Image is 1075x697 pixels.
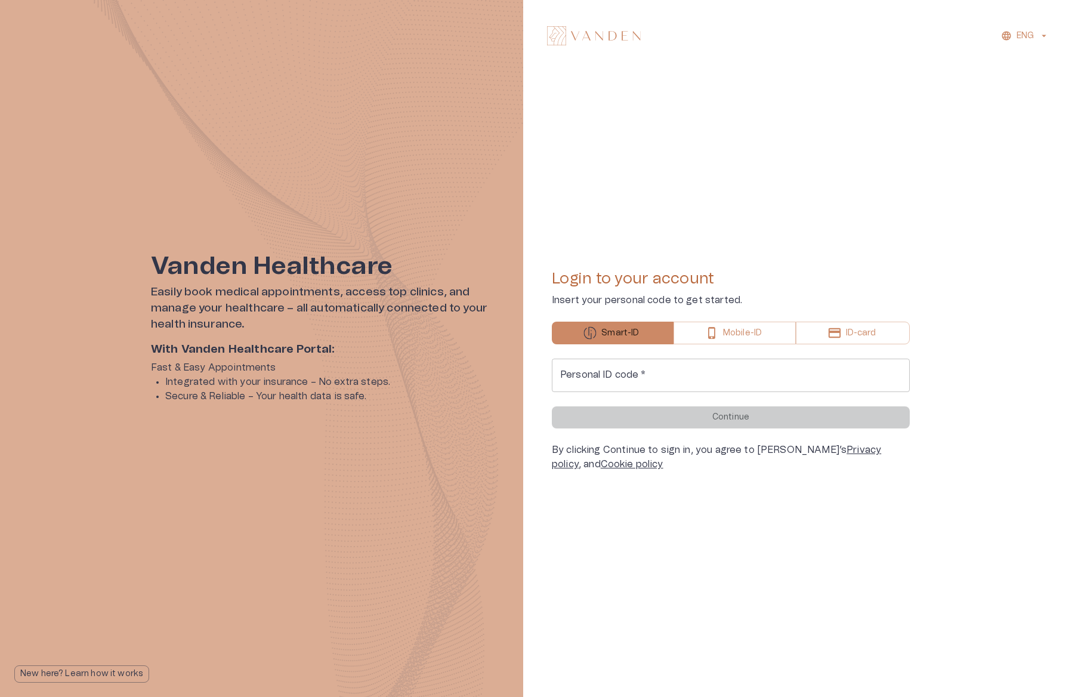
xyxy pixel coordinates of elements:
p: ID-card [846,327,876,340]
button: New here? Learn how it works [14,665,149,683]
p: New here? Learn how it works [20,668,143,680]
p: Mobile-ID [723,327,762,340]
button: ENG [999,27,1051,45]
button: Mobile-ID [674,322,796,344]
button: Smart-ID [552,322,674,344]
h4: Login to your account [552,269,910,288]
button: ID-card [796,322,910,344]
img: Vanden logo [547,26,641,45]
a: Cookie policy [601,459,663,469]
p: Smart-ID [601,327,639,340]
p: Insert your personal code to get started. [552,293,910,307]
div: By clicking Continue to sign in, you agree to [PERSON_NAME]’s , and [552,443,910,471]
p: ENG [1017,30,1034,42]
